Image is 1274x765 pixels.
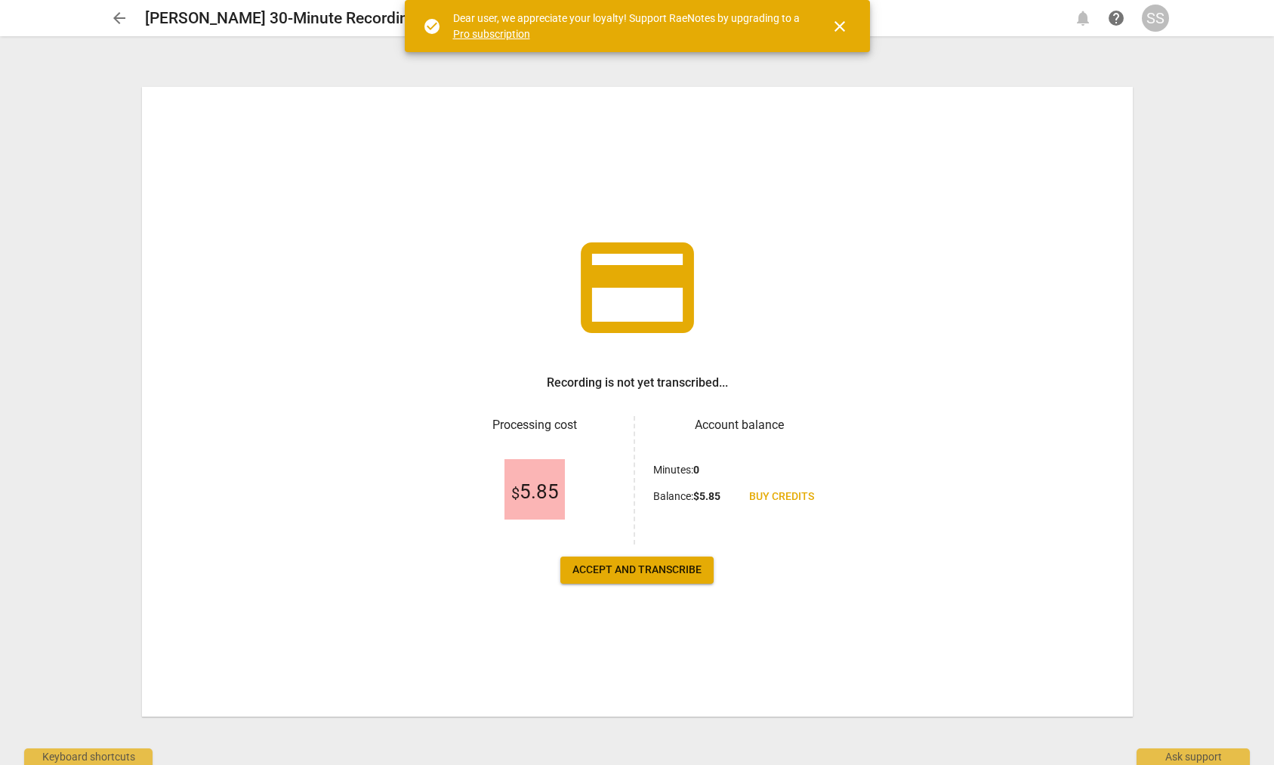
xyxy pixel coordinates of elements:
[449,416,622,434] h3: Processing cost
[423,17,441,35] span: check_circle
[693,490,720,502] b: $ 5.85
[1103,5,1130,32] a: Help
[24,748,153,765] div: Keyboard shortcuts
[453,28,530,40] a: Pro subscription
[453,11,804,42] div: Dear user, we appreciate your loyalty! Support RaeNotes by upgrading to a
[511,484,520,502] span: $
[569,220,705,356] span: credit_card
[822,8,858,45] button: Close
[560,557,714,584] button: Accept and transcribe
[511,481,559,504] span: 5.85
[1142,5,1169,32] button: SS
[831,17,849,35] span: close
[110,9,128,27] span: arrow_back
[693,464,699,476] b: 0
[653,462,699,478] p: Minutes :
[1137,748,1250,765] div: Ask support
[653,489,720,504] p: Balance :
[145,9,418,28] h2: [PERSON_NAME] 30-Minute Recording
[737,483,826,511] a: Buy credits
[749,489,814,504] span: Buy credits
[653,416,826,434] h3: Account balance
[547,374,728,392] h3: Recording is not yet transcribed...
[1107,9,1125,27] span: help
[572,563,702,578] span: Accept and transcribe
